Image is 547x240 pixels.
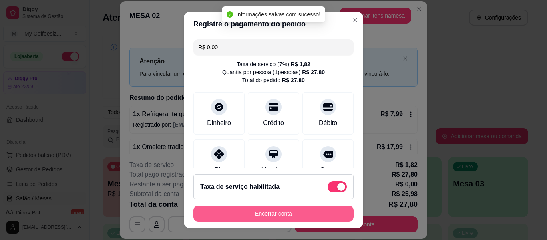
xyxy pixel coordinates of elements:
[262,165,286,175] div: Voucher
[291,60,310,68] div: R$ 1,82
[207,118,231,128] div: Dinheiro
[193,206,354,222] button: Encerrar conta
[198,39,349,55] input: Ex.: hambúrguer de cordeiro
[200,182,280,192] h2: Taxa de serviço habilitada
[222,68,325,76] div: Quantia por pessoa ( 1 pessoas)
[215,165,223,175] div: Pix
[263,118,284,128] div: Crédito
[302,68,325,76] div: R$ 27,80
[349,14,362,26] button: Close
[184,12,363,36] header: Registre o pagamento do pedido
[236,11,320,18] span: Informações salvas com sucesso!
[320,165,336,175] div: Outro
[319,118,337,128] div: Débito
[242,76,305,84] div: Total do pedido
[237,60,310,68] div: Taxa de serviço ( 7 %)
[282,76,305,84] div: R$ 27,80
[227,11,233,18] span: check-circle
